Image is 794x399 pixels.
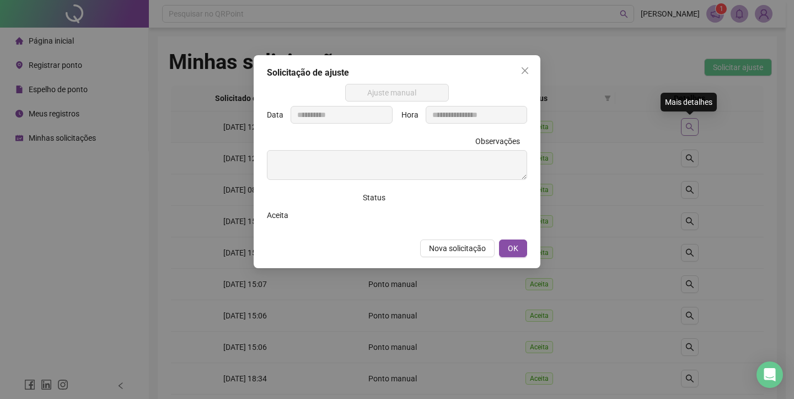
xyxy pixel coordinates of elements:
label: Hora [401,106,426,124]
label: Data [267,106,291,124]
div: Aceita [267,209,393,221]
button: Nova solicitação [420,240,495,257]
span: Nova solicitação [429,242,486,254]
span: close [521,66,529,75]
label: Observações [475,132,527,150]
div: Open Intercom Messenger [757,361,783,388]
span: Ajuste manual [352,84,443,101]
div: Solicitação de ajuste [267,66,527,79]
div: Mais detalhes [661,93,717,111]
button: OK [499,240,527,257]
span: OK [508,242,518,254]
button: Close [516,62,534,79]
label: Status [363,189,393,206]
